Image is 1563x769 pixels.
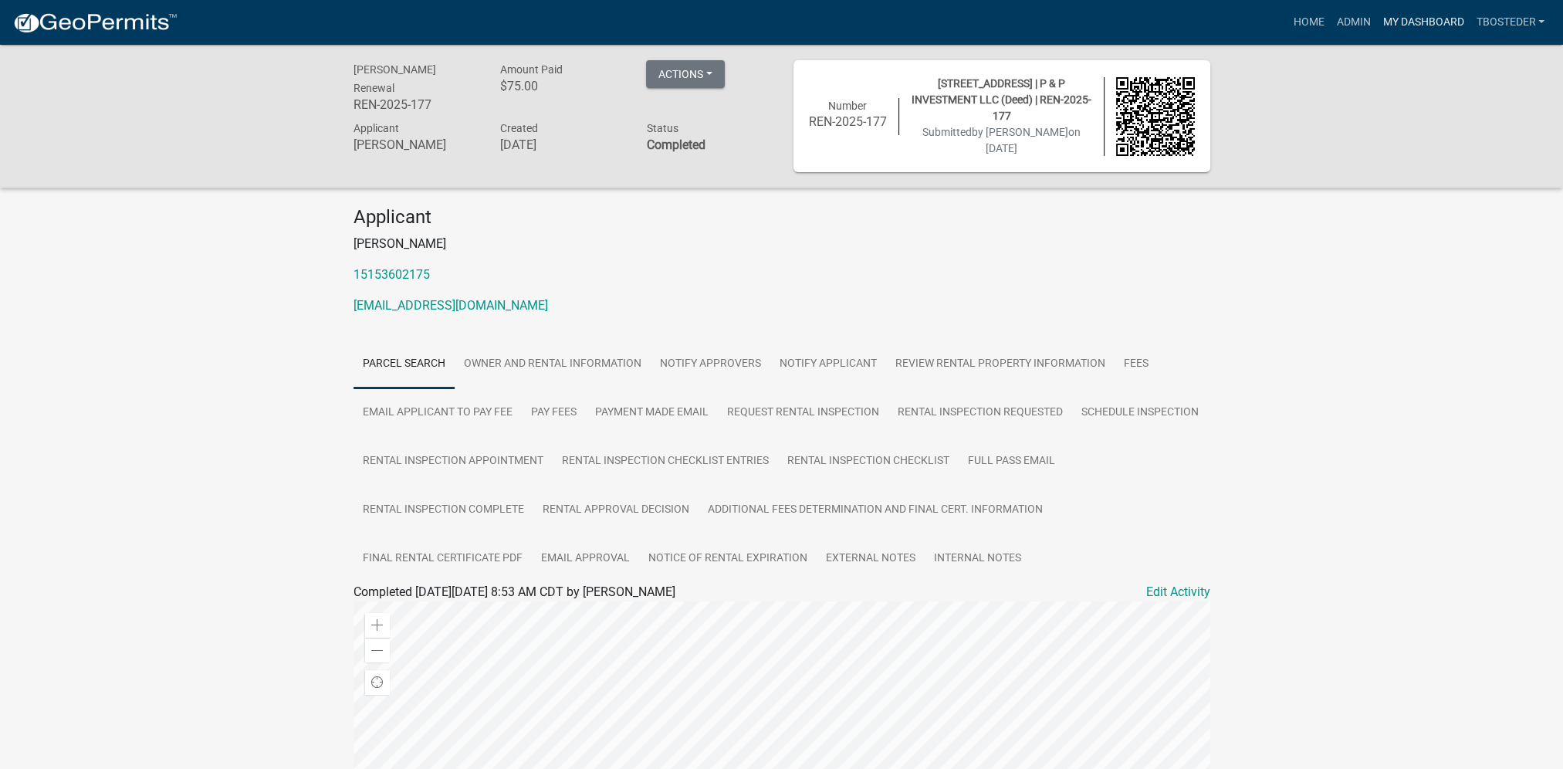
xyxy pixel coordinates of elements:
[817,534,925,584] a: External Notes
[646,60,725,88] button: Actions
[1470,8,1551,37] a: tbosteder
[365,638,390,662] div: Zoom out
[1330,8,1376,37] a: Admin
[828,100,867,112] span: Number
[354,267,430,282] a: 15153602175
[553,437,778,486] a: Rental Inspection Checklist Entries
[522,388,586,438] a: Pay Fees
[499,63,562,76] span: Amount Paid
[646,137,705,152] strong: Completed
[699,486,1052,535] a: Additional Fees Determination and Final Cert. Information
[922,126,1081,154] span: Submitted on [DATE]
[1116,77,1195,156] img: QR code
[499,122,537,134] span: Created
[972,126,1068,138] span: by [PERSON_NAME]
[809,114,888,129] h6: REN-2025-177
[959,437,1064,486] a: Full Pass Email
[532,534,639,584] a: Email Approval
[354,584,675,599] span: Completed [DATE][DATE] 8:53 AM CDT by [PERSON_NAME]
[354,97,477,112] h6: REN-2025-177
[1287,8,1330,37] a: Home
[354,534,532,584] a: Final Rental Certificate PDF
[455,340,651,389] a: Owner and Rental Information
[886,340,1115,389] a: Review Rental Property Information
[354,122,399,134] span: Applicant
[651,340,770,389] a: Notify Approvers
[354,340,455,389] a: Parcel search
[354,235,1210,253] p: [PERSON_NAME]
[778,437,959,486] a: Rental Inspection Checklist
[646,122,678,134] span: Status
[639,534,817,584] a: Notice of Rental Expiration
[586,388,718,438] a: Payment Made Email
[354,298,548,313] a: [EMAIL_ADDRESS][DOMAIN_NAME]
[770,340,886,389] a: Notify Applicant
[354,137,477,152] h6: [PERSON_NAME]
[365,670,390,695] div: Find my location
[365,613,390,638] div: Zoom in
[888,388,1072,438] a: Rental Inspection Requested
[718,388,888,438] a: Request Rental Inspection
[1376,8,1470,37] a: My Dashboard
[354,206,1210,229] h4: Applicant
[912,77,1091,122] span: [STREET_ADDRESS] | P & P INVESTMENT LLC (Deed) | REN-2025-177
[533,486,699,535] a: Rental Approval Decision
[354,63,436,94] span: [PERSON_NAME] Renewal
[1072,388,1208,438] a: Schedule Inspection
[925,534,1030,584] a: Internal Notes
[354,437,553,486] a: Rental Inspection Appointment
[1146,583,1210,601] a: Edit Activity
[354,486,533,535] a: Rental Inspection Complete
[354,388,522,438] a: Email Applicant to Pay Fee
[499,79,623,93] h6: $75.00
[499,137,623,152] h6: [DATE]
[1115,340,1158,389] a: Fees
